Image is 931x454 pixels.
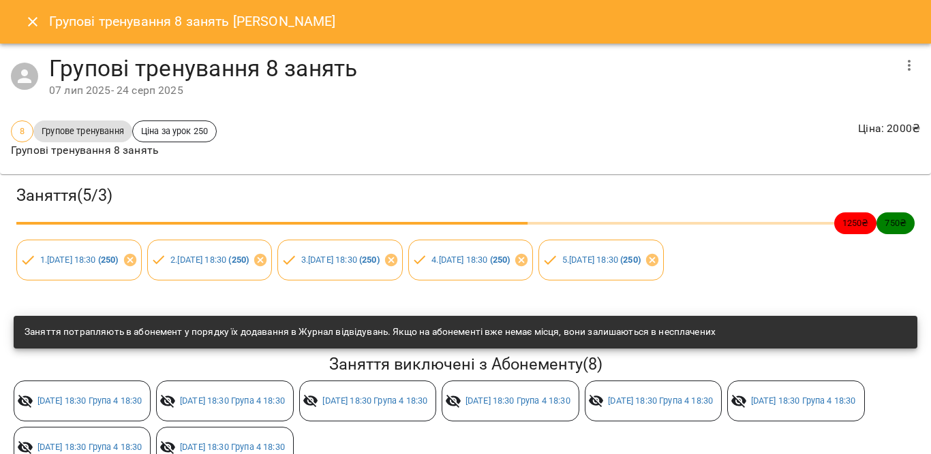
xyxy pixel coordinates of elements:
div: 5.[DATE] 18:30 (250) [538,240,664,280]
a: [DATE] 18:30 Група 4 18:30 [37,442,142,452]
span: Групове тренування [33,125,132,137]
span: Ціна за урок 250 [133,125,216,137]
button: Close [16,5,49,38]
h3: Заняття ( 5 / 3 ) [16,185,915,206]
p: Групові тренування 8 занять [11,142,217,159]
b: ( 250 ) [98,255,119,265]
div: 2.[DATE] 18:30 (250) [147,240,273,280]
a: 3.[DATE] 18:30 (250) [301,255,380,265]
a: [DATE] 18:30 Група 4 18:30 [465,395,570,406]
b: ( 250 ) [620,255,641,265]
div: 3.[DATE] 18:30 (250) [277,240,403,280]
span: 750 ₴ [876,216,915,229]
a: [DATE] 18:30 Група 4 18:30 [180,395,285,406]
span: 8 [12,125,33,137]
a: 1.[DATE] 18:30 (250) [40,255,119,265]
h4: Групові тренування 8 занять [49,54,893,82]
div: Заняття потрапляють в абонемент у порядку їх додавання в Журнал відвідувань. Якщо на абонементі в... [25,320,716,344]
a: 2.[DATE] 18:30 (250) [170,255,249,265]
a: [DATE] 18:30 Група 4 18:30 [608,395,713,406]
a: [DATE] 18:30 Група 4 18:30 [37,395,142,406]
b: ( 250 ) [359,255,380,265]
a: 4.[DATE] 18:30 (250) [431,255,510,265]
span: 1250 ₴ [834,216,877,229]
h6: Групові тренування 8 занять [PERSON_NAME] [49,11,336,32]
b: ( 250 ) [490,255,510,265]
a: [DATE] 18:30 Група 4 18:30 [751,395,856,406]
b: ( 250 ) [228,255,249,265]
a: 5.[DATE] 18:30 (250) [562,255,641,265]
h5: Заняття виключені з Абонементу ( 8 ) [14,354,917,375]
div: 4.[DATE] 18:30 (250) [408,240,534,280]
div: 07 лип 2025 - 24 серп 2025 [49,82,893,99]
div: 1.[DATE] 18:30 (250) [16,240,142,280]
p: Ціна : 2000 ₴ [858,120,920,137]
a: [DATE] 18:30 Група 4 18:30 [180,442,285,452]
a: [DATE] 18:30 Група 4 18:30 [322,395,427,406]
